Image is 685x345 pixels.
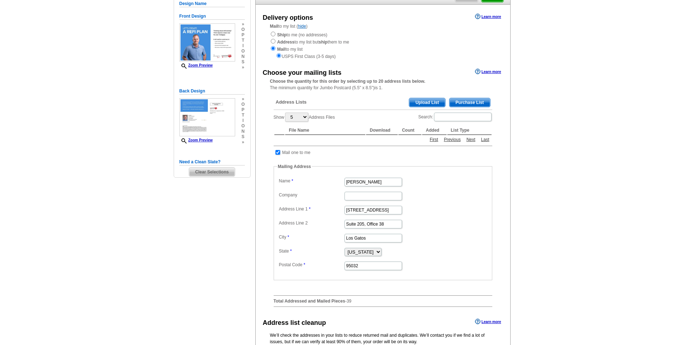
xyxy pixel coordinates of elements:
h5: Front Design [179,13,245,20]
label: Address Line 2 [279,220,344,226]
span: 39 [347,299,351,304]
a: Zoom Preview [179,63,213,67]
span: n [241,129,245,134]
div: Address list cleanup [263,318,326,328]
span: Upload List [409,98,445,107]
span: Address Lists [276,99,307,105]
a: Previous [442,136,462,143]
span: o [241,27,245,32]
span: s [241,134,245,140]
th: Added [422,126,446,135]
label: State [279,248,344,254]
span: o [241,102,245,107]
strong: Ship [277,32,287,37]
p: We’ll check the addresses in your lists to reduce returned mail and duplicates. We’ll contact you... [270,332,496,345]
span: p [241,107,245,113]
a: Learn more [475,14,501,19]
legend: Mailing Address [277,163,312,170]
label: Search: [418,112,492,122]
span: i [241,118,245,123]
img: small-thumb.jpg [179,23,235,62]
label: Address Line 1 [279,206,344,212]
input: Search: [434,113,492,121]
div: Choose your mailing lists [263,68,342,78]
div: - [270,92,496,313]
span: p [241,32,245,38]
span: Clear Selections [189,168,235,176]
a: First [428,136,440,143]
th: File Name [285,126,365,135]
th: Download [366,126,398,135]
strong: Mail [270,24,278,29]
span: » [241,22,245,27]
strong: Mail [277,47,286,52]
strong: Total Addressed and Mailed Pieces [274,299,345,304]
td: Mail one to me [282,149,311,156]
div: to me (no addresses) to my list but them to me to my list [270,31,496,60]
div: to my list ( ) [256,23,510,60]
a: hide [298,24,306,29]
div: USPS First Class (3-5 days) [270,53,496,60]
h5: Design Name [179,0,245,7]
span: n [241,54,245,59]
label: Show Address Files [274,112,335,122]
img: small-thumb.jpg [179,98,235,136]
th: List Type [447,126,492,135]
select: ShowAddress Files [285,113,308,122]
span: t [241,38,245,43]
span: o [241,49,245,54]
a: Next [465,136,477,143]
strong: Address [277,40,294,45]
label: City [279,234,344,240]
span: » [241,140,245,145]
label: Name [279,178,344,184]
div: The minimum quantity for Jumbo Postcard (5.5" x 8.5")is 1. [256,78,510,91]
strong: ship [319,40,328,45]
span: s [241,59,245,65]
span: » [241,65,245,70]
a: Last [479,136,491,143]
strong: Choose the quantity for this order by selecting up to 20 address lists below. [270,79,425,84]
h5: Need a Clean Slate? [179,159,245,165]
div: Delivery options [263,13,313,23]
h5: Back Design [179,88,245,95]
span: o [241,123,245,129]
th: Count [398,126,421,135]
span: » [241,96,245,102]
a: Zoom Preview [179,138,213,142]
span: t [241,113,245,118]
span: Purchase List [449,98,490,107]
a: Learn more [475,69,501,74]
label: Company [279,192,344,198]
a: Learn more [475,319,501,324]
span: i [241,43,245,49]
label: Postal Code [279,262,344,268]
